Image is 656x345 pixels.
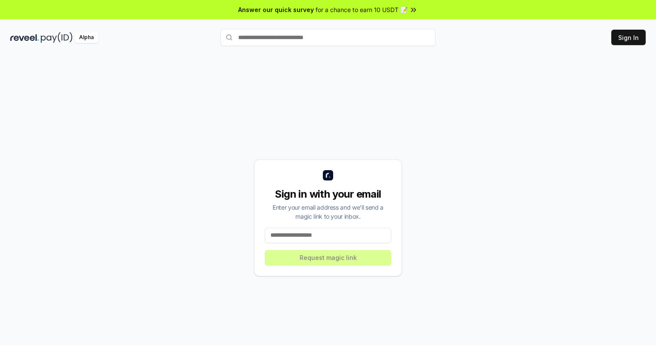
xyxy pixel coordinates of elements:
div: Alpha [74,32,98,43]
span: for a chance to earn 10 USDT 📝 [316,5,408,14]
div: Enter your email address and we’ll send a magic link to your inbox. [265,203,391,221]
img: logo_small [323,170,333,180]
button: Sign In [611,30,646,45]
span: Answer our quick survey [238,5,314,14]
img: pay_id [41,32,73,43]
div: Sign in with your email [265,187,391,201]
img: reveel_dark [10,32,39,43]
